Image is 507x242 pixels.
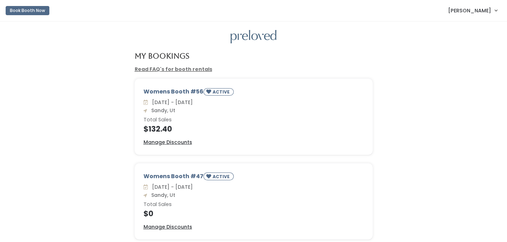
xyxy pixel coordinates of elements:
[143,139,192,146] a: Manage Discounts
[143,117,364,123] h6: Total Sales
[213,89,231,95] small: ACTIVE
[148,192,175,199] span: Sandy, Ut
[135,52,189,60] h4: My Bookings
[143,125,364,133] h4: $132.40
[135,66,212,73] a: Read FAQ's for booth rentals
[143,172,364,183] div: Womens Booth #47
[6,3,49,18] a: Book Booth Now
[148,107,175,114] span: Sandy, Ut
[143,223,192,231] a: Manage Discounts
[441,3,504,18] a: [PERSON_NAME]
[143,210,364,218] h4: $0
[143,87,364,98] div: Womens Booth #56
[149,183,193,190] span: [DATE] - [DATE]
[6,6,49,15] button: Book Booth Now
[143,223,192,230] u: Manage Discounts
[143,202,364,207] h6: Total Sales
[231,30,276,44] img: preloved logo
[213,174,231,180] small: ACTIVE
[448,7,491,14] span: [PERSON_NAME]
[149,99,193,106] span: [DATE] - [DATE]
